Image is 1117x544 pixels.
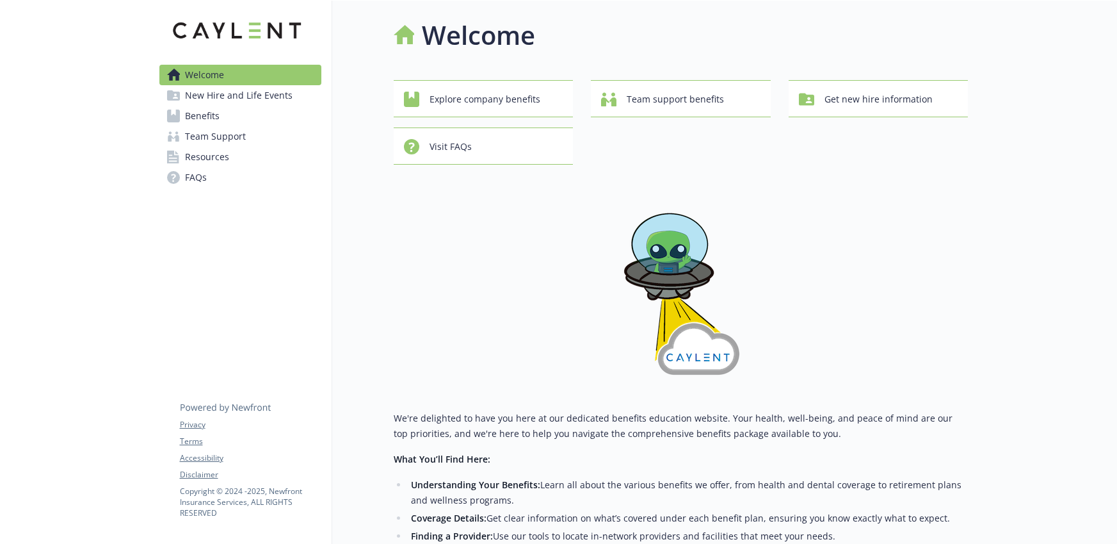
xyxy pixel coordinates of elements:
[159,106,321,126] a: Benefits
[408,529,968,544] li: Use our tools to locate in-network providers and facilities that meet your needs.
[185,106,220,126] span: Benefits
[180,419,321,431] a: Privacy
[185,167,207,188] span: FAQs
[408,511,968,526] li: Get clear information on what’s covered under each benefit plan, ensuring you know exactly what t...
[591,80,771,117] button: Team support benefits
[159,85,321,106] a: New Hire and Life Events
[430,87,540,111] span: Explore company benefits
[394,411,968,441] p: We're delighted to have you here at our dedicated benefits education website. Your health, well-b...
[394,453,490,465] strong: What You’ll Find Here:
[185,65,224,85] span: Welcome
[411,530,493,542] strong: Finding a Provider:
[422,16,535,54] h1: Welcome
[604,185,758,390] img: overview page banner
[411,512,486,524] strong: Coverage Details:
[627,87,724,111] span: Team support benefits
[159,167,321,188] a: FAQs
[185,147,229,167] span: Resources
[394,80,574,117] button: Explore company benefits
[159,65,321,85] a: Welcome
[394,128,574,165] button: Visit FAQs
[159,126,321,147] a: Team Support
[185,85,293,106] span: New Hire and Life Events
[411,479,540,491] strong: Understanding Your Benefits:
[180,469,321,481] a: Disclaimer
[180,452,321,464] a: Accessibility
[185,126,246,147] span: Team Support
[180,436,321,447] a: Terms
[430,135,472,159] span: Visit FAQs
[159,147,321,167] a: Resources
[408,477,968,508] li: Learn all about the various benefits we offer, from health and dental coverage to retirement plan...
[180,486,321,518] p: Copyright © 2024 - 2025 , Newfront Insurance Services, ALL RIGHTS RESERVED
[824,87,933,111] span: Get new hire information
[789,80,968,117] button: Get new hire information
